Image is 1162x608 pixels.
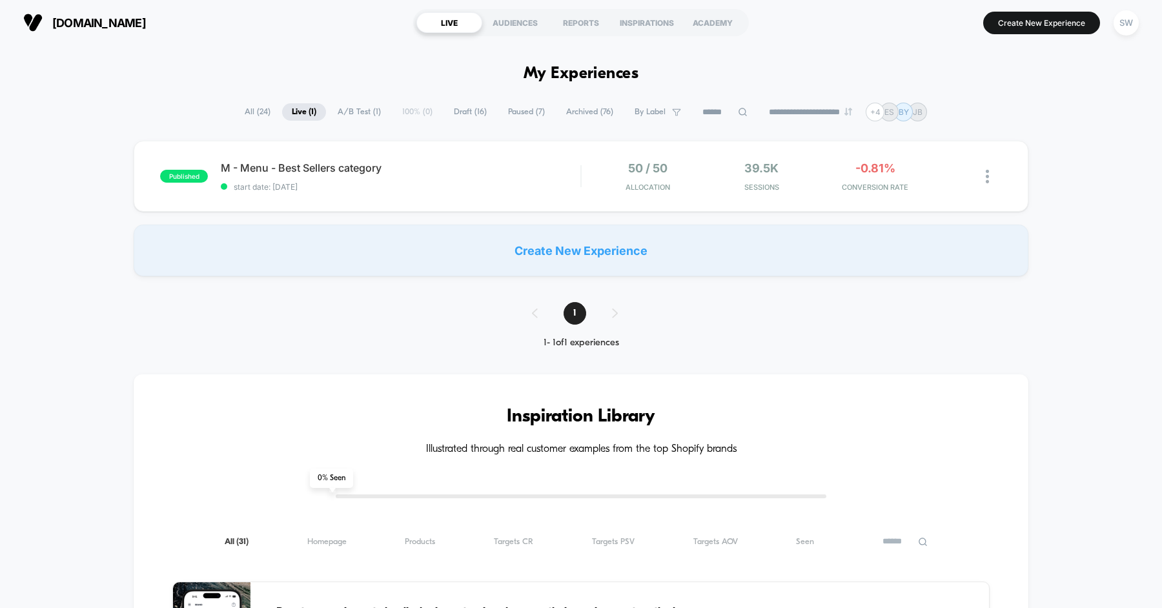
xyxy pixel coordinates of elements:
[134,225,1028,276] div: Create New Experience
[310,469,353,488] span: 0 % Seen
[866,103,884,121] div: + 4
[444,103,496,121] span: Draft ( 16 )
[236,538,249,546] span: ( 31 )
[519,338,644,349] div: 1 - 1 of 1 experiences
[614,12,680,33] div: INSPIRATIONS
[986,170,989,183] img: close
[635,107,666,117] span: By Label
[405,537,435,547] span: Products
[172,407,990,427] h3: Inspiration Library
[225,537,249,547] span: All
[913,107,922,117] p: JB
[416,12,482,33] div: LIVE
[524,65,639,83] h1: My Experiences
[822,183,929,192] span: CONVERSION RATE
[693,537,738,547] span: Targets AOV
[884,107,894,117] p: ES
[19,12,150,33] button: [DOMAIN_NAME]
[708,183,815,192] span: Sessions
[172,443,990,456] h4: Illustrated through real customer examples from the top Shopify brands
[328,103,391,121] span: A/B Test ( 1 )
[556,103,623,121] span: Archived ( 76 )
[498,103,555,121] span: Paused ( 7 )
[628,161,668,175] span: 50 / 50
[844,108,852,116] img: end
[52,16,146,30] span: [DOMAIN_NAME]
[494,537,533,547] span: Targets CR
[796,537,814,547] span: Seen
[1114,10,1139,35] div: SW
[564,302,586,325] span: 1
[744,161,779,175] span: 39.5k
[221,161,580,174] span: M - Menu - Best Sellers category
[235,103,280,121] span: All ( 24 )
[221,182,580,192] span: start date: [DATE]
[1110,10,1143,36] button: SW
[482,12,548,33] div: AUDIENCES
[282,103,326,121] span: Live ( 1 )
[23,13,43,32] img: Visually logo
[592,537,635,547] span: Targets PSV
[160,170,208,183] span: published
[899,107,909,117] p: BY
[626,183,670,192] span: Allocation
[548,12,614,33] div: REPORTS
[307,537,347,547] span: Homepage
[680,12,746,33] div: ACADEMY
[983,12,1100,34] button: Create New Experience
[855,161,895,175] span: -0.81%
